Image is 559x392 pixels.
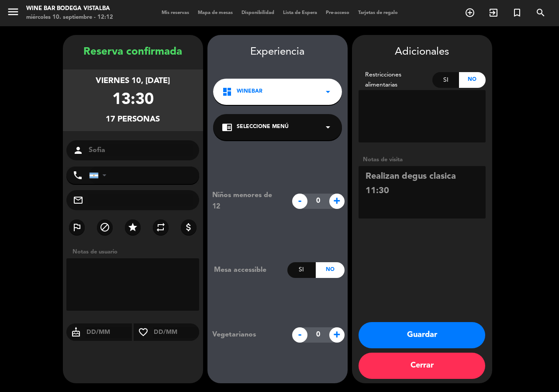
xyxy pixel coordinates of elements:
[26,13,113,22] div: miércoles 10. septiembre - 12:12
[329,194,345,209] span: +
[112,87,154,113] div: 13:30
[359,155,486,164] div: Notas de visita
[359,44,486,61] div: Adicionales
[7,5,20,21] button: menu
[237,123,289,132] span: Seleccione Menú
[86,327,132,338] input: DD/MM
[465,7,475,18] i: add_circle_outline
[206,329,287,340] div: Vegetarianos
[157,10,193,15] span: Mis reservas
[279,10,321,15] span: Lista de Espera
[359,70,433,90] div: Restricciones alimentarias
[207,44,348,61] div: Experiencia
[96,75,170,87] div: viernes 10, [DATE]
[323,122,333,132] i: arrow_drop_down
[72,222,82,232] i: outlined_flag
[329,327,345,343] span: +
[359,353,485,379] button: Cerrar
[153,327,200,338] input: DD/MM
[459,72,486,88] div: No
[134,327,153,337] i: favorite_border
[90,167,110,184] div: Argentina: +54
[292,327,307,343] span: -
[287,262,316,278] div: Si
[222,122,232,132] i: chrome_reader_mode
[73,195,83,205] i: mail_outline
[292,194,307,209] span: -
[68,247,203,257] div: Notas de usuario
[488,7,499,18] i: exit_to_app
[73,145,83,156] i: person
[72,170,83,180] i: phone
[100,222,110,232] i: block
[432,72,459,88] div: Si
[323,87,333,97] i: arrow_drop_down
[512,7,522,18] i: turned_in_not
[106,113,160,126] div: 17 personas
[354,10,402,15] span: Tarjetas de regalo
[237,10,279,15] span: Disponibilidad
[26,4,113,13] div: Wine Bar Bodega Vistalba
[63,44,203,61] div: Reserva confirmada
[193,10,237,15] span: Mapa de mesas
[7,5,20,18] i: menu
[66,327,86,337] i: cake
[359,322,485,348] button: Guardar
[535,7,546,18] i: search
[222,87,232,97] i: dashboard
[237,87,262,96] span: WineBar
[183,222,194,232] i: attach_money
[316,262,344,278] div: No
[128,222,138,232] i: star
[206,190,287,212] div: Niños menores de 12
[207,264,287,276] div: Mesa accessible
[155,222,166,232] i: repeat
[321,10,354,15] span: Pre-acceso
